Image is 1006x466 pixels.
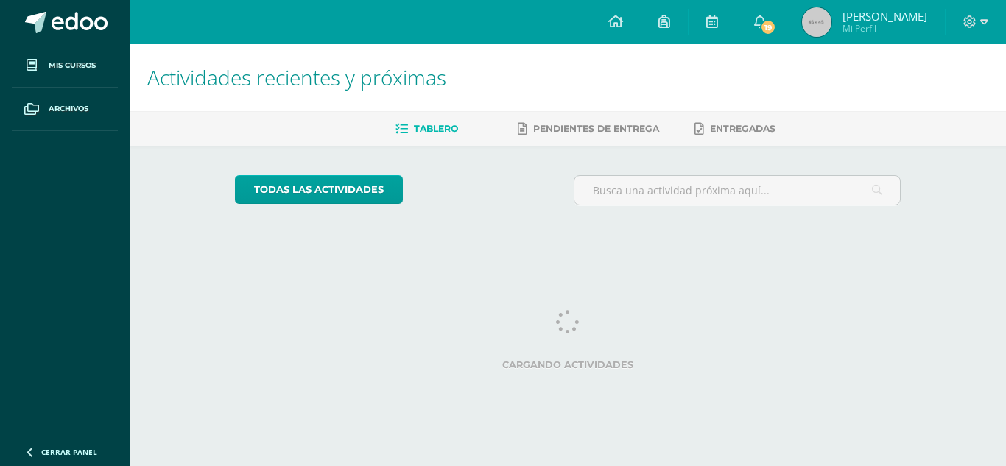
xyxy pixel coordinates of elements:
span: Cerrar panel [41,447,97,457]
span: Mi Perfil [843,22,927,35]
a: Tablero [395,117,458,141]
span: Mis cursos [49,60,96,71]
img: 45x45 [802,7,831,37]
span: Archivos [49,103,88,115]
input: Busca una actividad próxima aquí... [574,176,901,205]
span: Pendientes de entrega [533,123,659,134]
a: Archivos [12,88,118,131]
span: 19 [760,19,776,35]
span: Actividades recientes y próximas [147,63,446,91]
a: Pendientes de entrega [518,117,659,141]
a: Mis cursos [12,44,118,88]
label: Cargando actividades [235,359,901,370]
a: todas las Actividades [235,175,403,204]
span: Entregadas [710,123,775,134]
span: Tablero [414,123,458,134]
a: Entregadas [694,117,775,141]
span: [PERSON_NAME] [843,9,927,24]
